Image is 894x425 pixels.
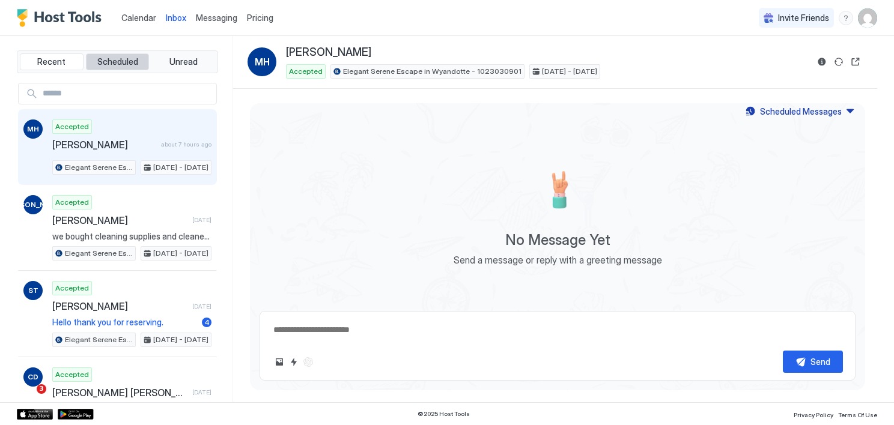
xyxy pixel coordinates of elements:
[521,154,594,226] div: Empty image
[744,103,856,119] button: Scheduled Messages
[153,248,208,259] span: [DATE] - [DATE]
[169,56,198,67] span: Unread
[192,388,211,396] span: [DATE]
[783,351,843,373] button: Send
[12,384,41,413] iframe: Intercom live chat
[121,13,156,23] span: Calendar
[55,121,89,132] span: Accepted
[418,410,470,418] span: © 2025 Host Tools
[52,317,197,328] span: Hello thank you for reserving.
[52,214,187,226] span: [PERSON_NAME]
[28,285,38,296] span: ST
[97,56,138,67] span: Scheduled
[37,384,46,394] span: 3
[196,13,237,23] span: Messaging
[815,55,829,69] button: Reservation information
[65,162,133,173] span: Elegant Serene Escape in Wyandotte - 1023030901
[760,105,842,118] div: Scheduled Messages
[166,13,186,23] span: Inbox
[17,409,53,420] a: App Store
[542,66,597,77] span: [DATE] - [DATE]
[192,303,211,310] span: [DATE]
[794,408,833,420] a: Privacy Policy
[858,8,877,28] div: User profile
[17,9,107,27] a: Host Tools Logo
[343,66,521,77] span: Elegant Serene Escape in Wyandotte - 1023030901
[38,83,216,104] input: Input Field
[204,318,210,327] span: 4
[55,283,89,294] span: Accepted
[196,11,237,24] a: Messaging
[778,13,829,23] span: Invite Friends
[17,50,218,73] div: tab-group
[810,355,830,368] div: Send
[161,140,211,148] span: about 7 hours ago
[28,372,38,382] span: CD
[55,197,89,208] span: Accepted
[192,216,211,224] span: [DATE]
[153,162,208,173] span: [DATE] - [DATE]
[286,46,371,59] span: [PERSON_NAME]
[58,409,94,420] a: Google Play Store
[838,408,877,420] a: Terms Of Use
[52,139,156,151] span: [PERSON_NAME]
[832,55,846,69] button: Sync reservation
[289,66,323,77] span: Accepted
[287,355,301,369] button: Quick reply
[52,231,211,242] span: we bought cleaning supplies and cleaned the toilet.
[65,334,133,345] span: Elegant Serene Escape in Wyandotte - 1023030901
[153,334,208,345] span: [DATE] - [DATE]
[20,53,84,70] button: Recent
[52,387,187,399] span: [PERSON_NAME] [PERSON_NAME]
[838,411,877,418] span: Terms Of Use
[454,254,662,266] span: Send a message or reply with a greeting message
[37,56,65,67] span: Recent
[27,124,39,134] span: MH
[848,55,863,69] button: Open reservation
[55,369,89,380] span: Accepted
[794,411,833,418] span: Privacy Policy
[247,13,273,23] span: Pricing
[839,11,853,25] div: menu
[166,11,186,24] a: Inbox
[151,53,215,70] button: Unread
[121,11,156,24] a: Calendar
[505,231,610,249] span: No Message Yet
[255,55,270,69] span: MH
[4,199,63,210] span: [PERSON_NAME]
[86,53,150,70] button: Scheduled
[52,300,187,312] span: [PERSON_NAME]
[272,355,287,369] button: Upload image
[65,248,133,259] span: Elegant Serene Escape in Wyandotte - 1023030901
